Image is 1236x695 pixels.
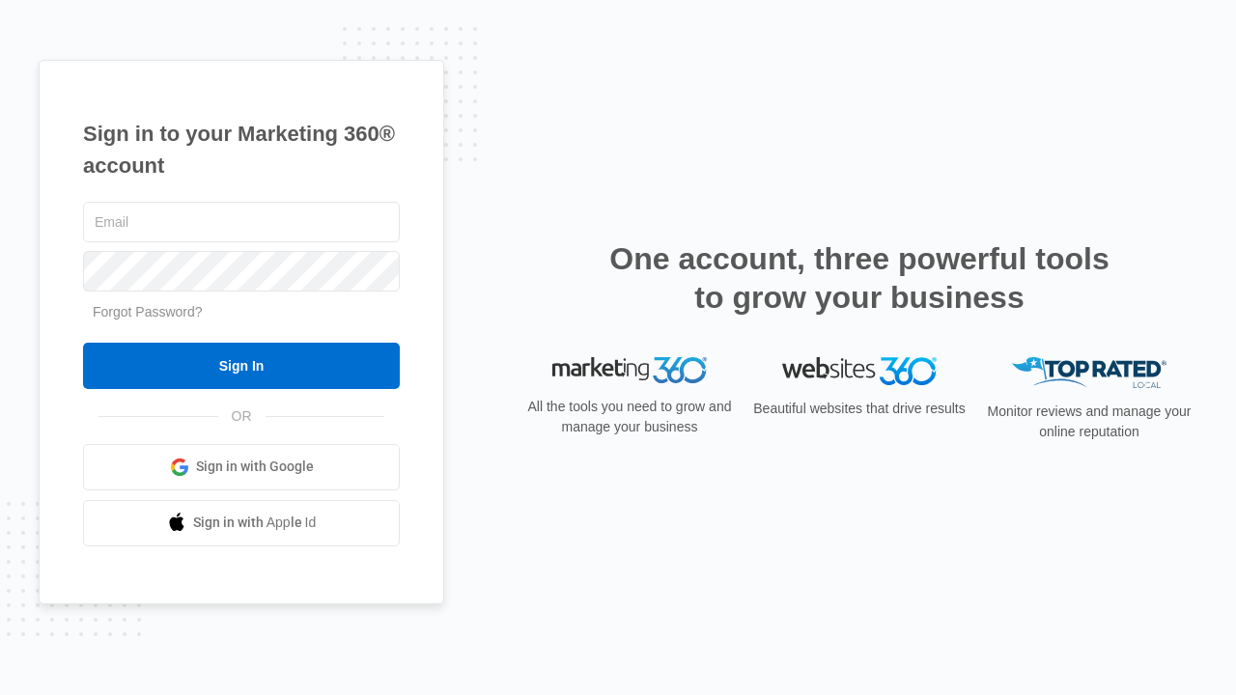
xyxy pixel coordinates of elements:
[93,304,203,320] a: Forgot Password?
[782,357,937,385] img: Websites 360
[218,406,266,427] span: OR
[193,513,317,533] span: Sign in with Apple Id
[604,239,1115,317] h2: One account, three powerful tools to grow your business
[83,343,400,389] input: Sign In
[751,399,968,419] p: Beautiful websites that drive results
[83,500,400,546] a: Sign in with Apple Id
[521,397,738,437] p: All the tools you need to grow and manage your business
[83,202,400,242] input: Email
[552,357,707,384] img: Marketing 360
[981,402,1197,442] p: Monitor reviews and manage your online reputation
[1012,357,1166,389] img: Top Rated Local
[83,444,400,490] a: Sign in with Google
[196,457,314,477] span: Sign in with Google
[83,118,400,181] h1: Sign in to your Marketing 360® account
